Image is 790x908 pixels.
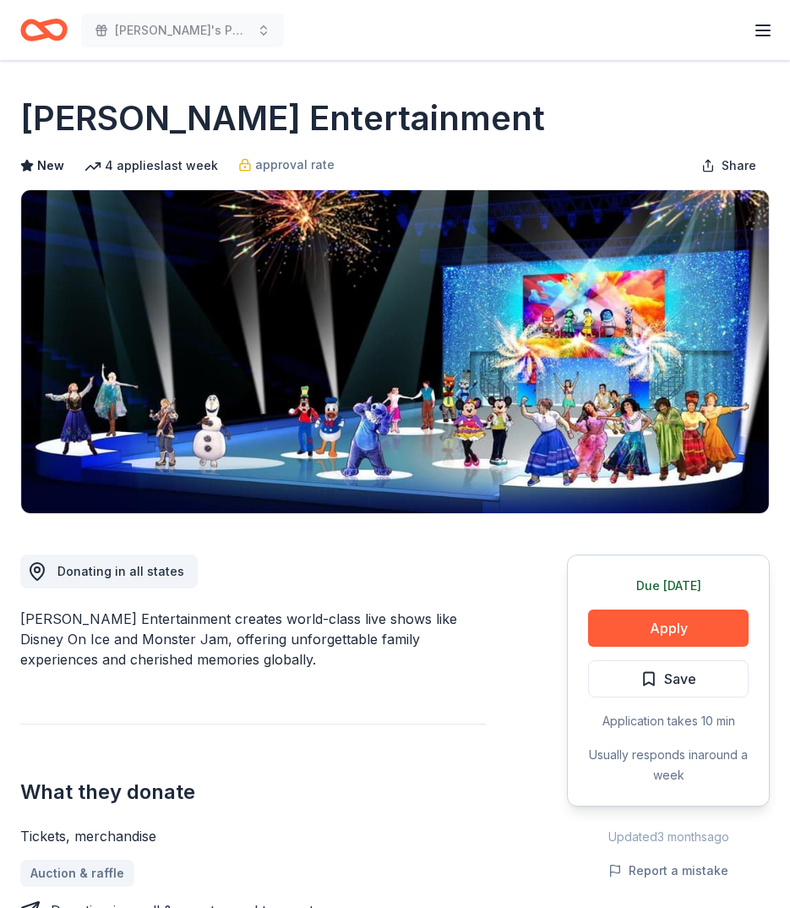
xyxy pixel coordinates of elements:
div: 4 applies last week [84,156,218,176]
div: Application takes 10 min [588,711,749,731]
div: Usually responds in around a week [588,745,749,785]
span: [PERSON_NAME]'s Party, Trust Early Learners 2nd Annual Benefit [115,20,250,41]
h2: What they donate [20,779,486,806]
button: Share [688,149,770,183]
span: approval rate [255,155,335,175]
div: Tickets, merchandise [20,826,486,846]
button: Apply [588,610,749,647]
span: Share [722,156,756,176]
a: approval rate [238,155,335,175]
a: Home [20,10,68,50]
div: [PERSON_NAME] Entertainment creates world-class live shows like Disney On Ice and Monster Jam, of... [20,609,486,670]
h1: [PERSON_NAME] Entertainment [20,95,545,142]
a: Auction & raffle [20,860,134,887]
span: Donating in all states [57,564,184,578]
img: Image for Feld Entertainment [21,190,769,513]
span: Save [664,668,696,690]
div: Updated 3 months ago [567,827,770,847]
span: New [37,156,64,176]
button: Report a mistake [608,861,728,881]
button: [PERSON_NAME]'s Party, Trust Early Learners 2nd Annual Benefit [81,14,284,47]
div: Due [DATE] [588,576,749,596]
button: Save [588,660,749,697]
